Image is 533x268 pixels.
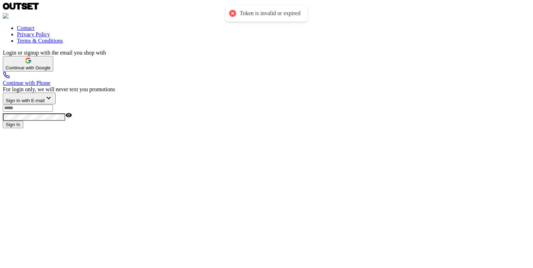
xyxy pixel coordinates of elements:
span: Sign In with E-mail [6,98,44,103]
img: Login Layout Image [3,13,55,19]
button: Continue with Google [3,56,53,71]
a: Contact [17,25,35,31]
div: Token is invalid or expired [240,10,300,17]
a: Terms & Conditions [17,38,63,44]
div: For login only, we will never text you promotions [3,86,530,93]
button: Sign In with E-mail [3,93,56,104]
a: Privacy Policy [17,31,50,37]
a: Continue with Phone [3,71,530,86]
span: Continue with Google [6,65,50,70]
div: Login or signup with the email you shop with [3,50,530,56]
span: Continue with Phone [3,80,50,86]
button: Sign In [3,121,23,128]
